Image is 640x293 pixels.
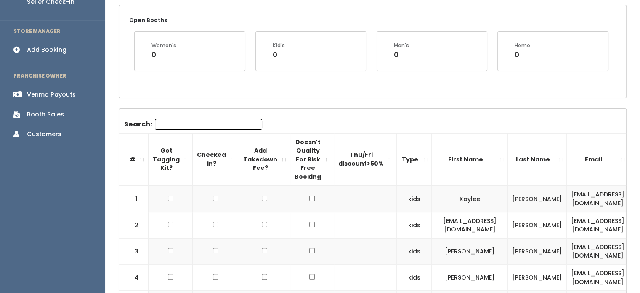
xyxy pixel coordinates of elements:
td: 1 [119,185,149,212]
div: Customers [27,130,61,139]
div: Women's [151,42,176,49]
th: Add Takedown Fee?: activate to sort column ascending [239,133,290,185]
td: [EMAIL_ADDRESS][DOMAIN_NAME] [432,212,508,238]
input: Search: [155,119,262,130]
th: Thu/Fri discount&gt;50%: activate to sort column ascending [334,133,397,185]
div: 0 [394,49,409,60]
td: [PERSON_NAME] [508,264,567,290]
div: Venmo Payouts [27,90,76,99]
td: [EMAIL_ADDRESS][DOMAIN_NAME] [567,212,629,238]
td: [EMAIL_ADDRESS][DOMAIN_NAME] [567,264,629,290]
th: Got Tagging Kit?: activate to sort column ascending [149,133,193,185]
td: [PERSON_NAME] [432,264,508,290]
td: 3 [119,238,149,264]
td: [EMAIL_ADDRESS][DOMAIN_NAME] [567,238,629,264]
td: [EMAIL_ADDRESS][DOMAIN_NAME] [567,185,629,212]
td: 2 [119,212,149,238]
td: 4 [119,264,149,290]
td: kids [397,238,432,264]
td: kids [397,185,432,212]
td: [PERSON_NAME] [508,212,567,238]
div: 0 [273,49,285,60]
div: 0 [515,49,530,60]
div: Kid's [273,42,285,49]
th: Type: activate to sort column ascending [397,133,432,185]
div: 0 [151,49,176,60]
div: Add Booking [27,46,66,54]
td: [PERSON_NAME] [432,238,508,264]
div: Home [515,42,530,49]
td: Kaylee [432,185,508,212]
small: Open Booths [129,16,167,24]
div: Men's [394,42,409,49]
th: Doesn't Quality For Risk Free Booking : activate to sort column ascending [290,133,334,185]
th: First Name: activate to sort column ascending [432,133,508,185]
td: [PERSON_NAME] [508,238,567,264]
label: Search: [124,119,262,130]
td: kids [397,264,432,290]
th: Email: activate to sort column ascending [567,133,629,185]
td: kids [397,212,432,238]
div: Booth Sales [27,110,64,119]
th: Checked in?: activate to sort column ascending [193,133,239,185]
td: [PERSON_NAME] [508,185,567,212]
th: #: activate to sort column descending [119,133,149,185]
th: Last Name: activate to sort column ascending [508,133,567,185]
